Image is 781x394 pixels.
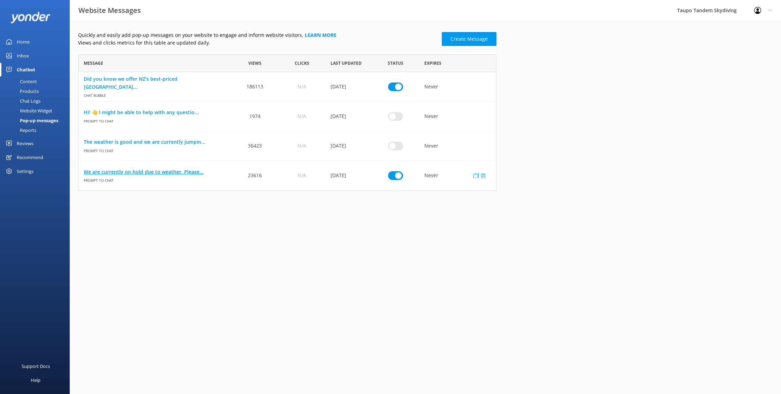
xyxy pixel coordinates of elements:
div: Never [419,161,496,190]
span: N/A [297,112,306,120]
div: Content [4,77,37,86]
div: 30 Jan 2025 [325,72,372,102]
div: row [78,72,496,102]
div: Home [17,35,30,49]
a: We are currently on hold due to weather. Please... [84,168,226,176]
div: Products [4,86,39,96]
span: N/A [297,142,306,150]
span: Status [388,60,403,66]
span: Chat bubble [84,91,226,98]
span: Views [248,60,261,66]
a: Products [4,86,70,96]
a: Content [4,77,70,86]
a: Learn more [305,32,336,38]
span: Prompt to Chat [84,116,226,124]
div: 1974 [232,102,278,131]
p: Quickly and easily add pop-up messages on your website to engage and inform website visitors. [78,31,438,39]
div: Reviews [17,136,33,150]
div: Never [419,102,496,131]
span: Prompt to Chat [84,146,226,153]
div: Website Widget [4,106,52,116]
div: Pop-up messages [4,116,58,125]
a: Create Message [442,32,496,46]
span: N/A [297,83,306,90]
span: Last updated [331,60,362,66]
div: 23616 [232,161,278,190]
a: The weather is good and we are currently jumpin... [84,138,226,146]
div: Reports [4,125,36,135]
div: 36423 [232,131,278,161]
span: Clicks [295,60,309,66]
div: Support Docs [22,359,50,373]
a: Did you know we offer NZ's best-priced [GEOGRAPHIC_DATA]... [84,75,226,91]
div: grid [78,72,496,190]
div: Inbox [17,49,29,63]
span: N/A [297,172,306,179]
div: 04 Sep 2025 [325,131,372,161]
div: row [78,131,496,161]
a: Website Widget [4,106,70,116]
h3: Website Messages [78,5,141,16]
img: yonder-white-logo.png [10,12,51,23]
span: Prompt to Chat [84,176,226,183]
div: Settings [17,164,33,178]
div: Recommend [17,150,43,164]
div: 186113 [232,72,278,102]
div: row [78,161,496,190]
div: Chat Logs [4,96,40,106]
div: row [78,102,496,131]
div: Help [31,373,40,387]
div: Chatbot [17,63,35,77]
a: Pop-up messages [4,116,70,125]
div: Never [419,131,496,161]
a: Chat Logs [4,96,70,106]
div: Never [419,72,496,102]
div: 06 Sep 2025 [325,161,372,190]
a: Hi! 👋 I might be able to help with any questio... [84,109,226,116]
div: 07 May 2025 [325,102,372,131]
p: Views and clicks metrics for this table are updated daily. [78,39,438,47]
span: Expires [424,60,441,66]
span: Message [84,60,103,66]
a: Reports [4,125,70,135]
